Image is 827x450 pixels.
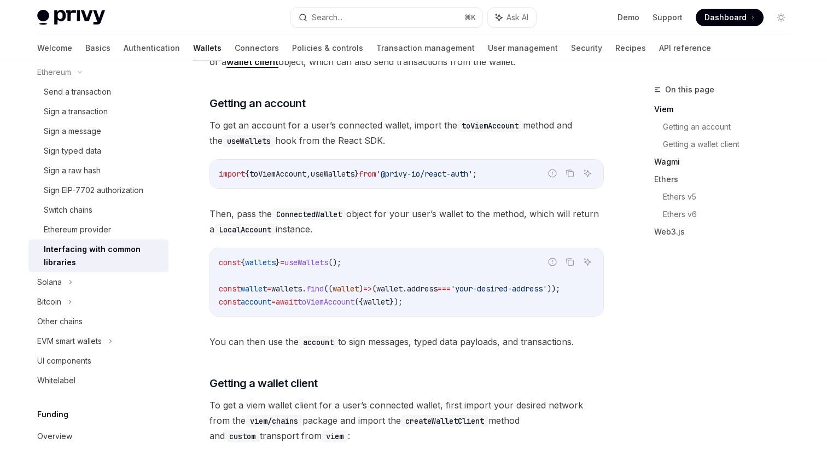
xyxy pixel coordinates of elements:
button: Copy the contents from the code block [563,255,577,269]
h5: Funding [37,408,68,421]
span: wallets [245,258,276,267]
span: import [219,169,245,179]
span: ({ [354,297,363,307]
span: useWallets [284,258,328,267]
div: Switch chains [44,203,92,217]
code: toViemAccount [457,120,523,132]
div: Whitelabel [37,374,75,387]
span: (); [328,258,341,267]
div: UI components [37,354,91,367]
div: Bitcoin [37,295,61,308]
span: const [219,297,241,307]
span: wallet [363,297,389,307]
button: Report incorrect code [545,255,560,269]
span: Ask AI [506,12,528,23]
a: Overview [28,426,168,446]
span: Getting a wallet client [209,376,318,391]
a: Other chains [28,312,168,331]
span: useWallets [311,169,354,179]
a: User management [488,35,558,61]
span: '@privy-io/react-auth' [376,169,473,179]
button: Copy the contents from the code block [563,166,577,180]
div: Sign typed data [44,144,101,157]
a: Send a transaction [28,82,168,102]
a: Ethers [654,171,799,188]
span: } [354,169,359,179]
a: Viem [654,101,799,118]
span: To get an account for a user’s connected wallet, import the method and the hook from the React SDK. [209,118,604,148]
span: . [403,284,407,294]
span: = [280,258,284,267]
span: }); [389,297,403,307]
div: Other chains [37,315,83,328]
a: Basics [85,35,110,61]
div: Search... [312,11,342,24]
span: ; [473,169,477,179]
span: Getting an account [209,96,305,111]
span: wallet [333,284,359,294]
a: Sign EIP-7702 authorization [28,180,168,200]
span: Then, pass the object for your user’s wallet to the method, which will return a instance. [209,206,604,237]
span: ⌘ K [464,13,476,22]
div: Send a transaction [44,85,111,98]
a: Connectors [235,35,279,61]
span: )); [547,284,560,294]
a: Ethers v5 [663,188,799,206]
a: Ethereum provider [28,220,168,239]
a: Security [571,35,602,61]
div: Sign a transaction [44,105,108,118]
span: toViemAccount [249,169,306,179]
span: ) [359,284,363,294]
span: } [276,258,280,267]
button: Ask AI [488,8,536,27]
span: On this page [665,83,714,96]
span: = [271,297,276,307]
span: address [407,284,438,294]
code: ConnectedWallet [272,208,346,220]
a: Getting an account [663,118,799,136]
a: Welcome [37,35,72,61]
span: await [276,297,298,307]
a: Policies & controls [292,35,363,61]
code: viem/chains [246,415,302,427]
span: wallets [271,284,302,294]
button: Search...⌘K [291,8,482,27]
code: custom [225,430,260,442]
a: Sign typed data [28,141,168,161]
span: { [241,258,245,267]
span: 'your-desired-address' [451,284,547,294]
span: You can then use the to sign messages, typed data payloads, and transactions. [209,334,604,349]
strong: wallet client [226,56,278,67]
button: Ask AI [580,255,595,269]
span: . [302,284,306,294]
a: Sign a raw hash [28,161,168,180]
a: Dashboard [696,9,764,26]
span: To get a viem wallet client for a user’s connected wallet, first import your desired network from... [209,398,604,443]
div: Interfacing with common libraries [44,243,162,269]
a: Recipes [615,35,646,61]
a: Wagmi [654,153,799,171]
a: Sign a message [28,121,168,141]
a: Switch chains [28,200,168,220]
div: Solana [37,276,62,289]
span: const [219,258,241,267]
button: Ask AI [580,166,595,180]
a: Sign a transaction [28,102,168,121]
span: ( [372,284,376,294]
span: Dashboard [704,12,747,23]
span: wallet [241,284,267,294]
span: (( [324,284,333,294]
a: Interfacing with common libraries [28,239,168,272]
a: Demo [618,12,639,23]
div: Ethereum provider [44,223,111,236]
code: createWalletClient [401,415,488,427]
a: Getting a wallet client [663,136,799,153]
div: Sign EIP-7702 authorization [44,184,143,197]
a: Whitelabel [28,371,168,390]
span: toViemAccount [298,297,354,307]
code: useWallets [223,135,275,147]
a: Authentication [124,35,180,61]
a: API reference [659,35,711,61]
span: find [306,284,324,294]
code: LocalAccount [214,224,276,236]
